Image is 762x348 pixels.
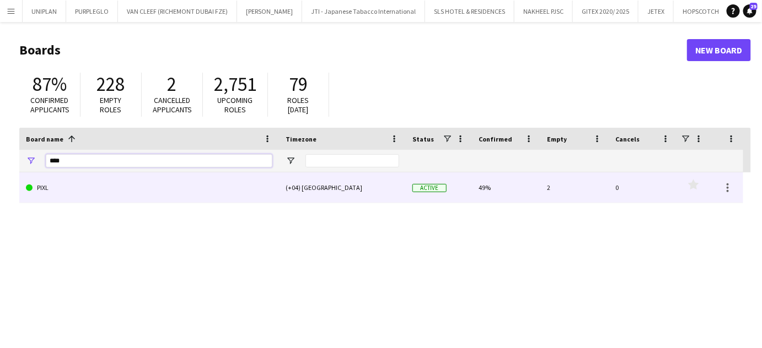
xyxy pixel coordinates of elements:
span: Empty [547,135,567,143]
span: Confirmed [479,135,512,143]
button: PURPLEGLO [66,1,118,22]
span: Cancels [615,135,640,143]
span: Board name [26,135,63,143]
span: Upcoming roles [218,95,253,115]
button: SLS HOTEL & RESIDENCES [425,1,514,22]
span: Roles [DATE] [288,95,309,115]
span: Active [412,184,447,192]
button: VAN CLEEF (RICHEMONT DUBAI FZE) [118,1,237,22]
a: PIXL [26,172,272,203]
button: [PERSON_NAME] [237,1,302,22]
button: UNIPLAN [23,1,66,22]
span: 79 [289,72,308,96]
button: GITEX 2020/ 2025 [573,1,638,22]
span: Status [412,135,434,143]
span: 2,751 [214,72,256,96]
span: Confirmed applicants [30,95,69,115]
h1: Boards [19,42,687,58]
span: Cancelled applicants [153,95,192,115]
span: 29 [750,3,758,10]
div: 49% [472,172,540,203]
button: JETEX [638,1,674,22]
span: 2 [168,72,177,96]
a: 29 [743,4,756,18]
div: 2 [540,172,609,203]
div: (+04) [GEOGRAPHIC_DATA] [279,172,406,203]
a: New Board [687,39,751,61]
input: Timezone Filter Input [305,154,399,167]
button: NAKHEEL PJSC [514,1,573,22]
span: 228 [97,72,125,96]
input: Board name Filter Input [46,154,272,167]
span: 87% [33,72,67,96]
span: Timezone [286,135,316,143]
span: Empty roles [100,95,122,115]
button: Open Filter Menu [26,156,36,166]
button: JTI - Japanese Tabacco International [302,1,425,22]
button: HOPSCOTCH [674,1,729,22]
button: Open Filter Menu [286,156,296,166]
div: 0 [609,172,677,203]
